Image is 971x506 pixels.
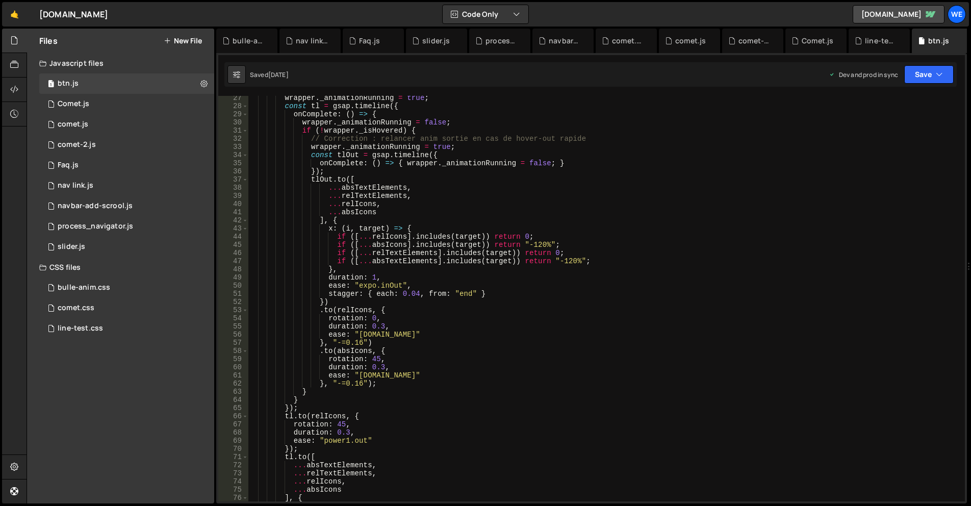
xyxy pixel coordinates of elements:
[39,237,214,257] div: 17167/47522.js
[865,36,898,46] div: line-test.css
[218,494,248,502] div: 76
[218,102,248,110] div: 28
[218,290,248,298] div: 51
[39,196,214,216] div: 17167/47443.js
[58,99,89,109] div: Comet.js
[2,2,27,27] a: 🤙
[218,469,248,477] div: 73
[218,167,248,175] div: 36
[218,306,248,314] div: 53
[218,363,248,371] div: 60
[738,36,771,46] div: comet-2.js
[218,257,248,265] div: 47
[218,388,248,396] div: 63
[218,428,248,437] div: 68
[218,273,248,282] div: 49
[218,127,248,135] div: 31
[39,175,214,196] div: 17167/47512.js
[48,81,54,89] span: 1
[218,249,248,257] div: 46
[218,486,248,494] div: 75
[612,36,645,46] div: comet.css
[218,282,248,290] div: 50
[250,70,289,79] div: Saved
[296,36,328,46] div: nav link.js
[218,110,248,118] div: 29
[39,94,214,114] div: 17167/47404.js
[928,36,949,46] div: btn.js
[39,298,214,318] div: 17167/47408.css
[268,70,289,79] div: [DATE]
[218,265,248,273] div: 48
[218,184,248,192] div: 38
[218,477,248,486] div: 74
[802,36,833,46] div: Comet.js
[39,35,58,46] h2: Files
[218,331,248,339] div: 56
[218,420,248,428] div: 67
[218,298,248,306] div: 52
[58,303,94,313] div: comet.css
[218,135,248,143] div: 32
[218,371,248,380] div: 61
[948,5,966,23] a: We
[218,208,248,216] div: 41
[218,355,248,363] div: 59
[675,36,706,46] div: comet.js
[218,224,248,233] div: 43
[218,200,248,208] div: 40
[39,135,214,155] div: 17167/47405.js
[218,143,248,151] div: 33
[39,216,214,237] div: 17167/47466.js
[853,5,944,23] a: [DOMAIN_NAME]
[218,461,248,469] div: 72
[359,36,380,46] div: Faq.js
[218,412,248,420] div: 66
[27,53,214,73] div: Javascript files
[422,36,450,46] div: slider.js
[218,453,248,461] div: 71
[218,322,248,331] div: 55
[549,36,581,46] div: navbar-add-scrool.js
[58,140,96,149] div: comet-2.js
[58,79,79,88] div: btn.js
[233,36,265,46] div: bulle-anim.css
[39,73,214,94] div: 17167/47401.js
[218,314,248,322] div: 54
[218,437,248,445] div: 69
[218,159,248,167] div: 35
[58,181,93,190] div: nav link.js
[218,118,248,127] div: 30
[218,380,248,388] div: 62
[218,192,248,200] div: 39
[39,8,108,20] div: [DOMAIN_NAME]
[904,65,954,84] button: Save
[829,70,898,79] div: Dev and prod in sync
[485,36,518,46] div: process_navigator.js
[218,216,248,224] div: 42
[218,347,248,355] div: 58
[58,222,133,231] div: process_navigator.js
[58,324,103,333] div: line-test.css
[218,233,248,241] div: 44
[218,151,248,159] div: 34
[218,404,248,412] div: 65
[164,37,202,45] button: New File
[443,5,528,23] button: Code Only
[58,161,79,170] div: Faq.js
[58,242,85,251] div: slider.js
[58,120,88,129] div: comet.js
[58,201,133,211] div: navbar-add-scrool.js
[39,277,214,298] div: 17167/47828.css
[218,339,248,347] div: 57
[39,114,214,135] div: 17167/47407.js
[27,257,214,277] div: CSS files
[218,94,248,102] div: 27
[218,175,248,184] div: 37
[58,283,110,292] div: bulle-anim.css
[39,155,214,175] div: 17167/47672.js
[218,241,248,249] div: 45
[218,445,248,453] div: 70
[218,396,248,404] div: 64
